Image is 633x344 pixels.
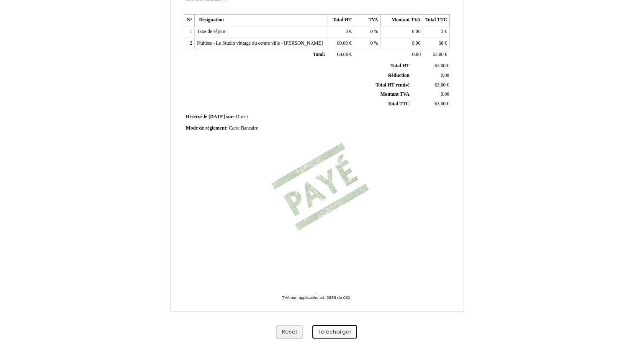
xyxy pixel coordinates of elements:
[435,101,445,107] span: 63.00
[327,15,354,26] th: Total HT
[282,295,351,300] span: TVA non applicable, art. 293B du CGI.
[441,29,443,34] span: 3
[423,38,449,49] td: €
[312,325,357,339] button: Télécharger
[354,15,380,26] th: TVA
[376,82,409,88] span: Total HT remisé
[423,15,449,26] th: Total TTC
[184,38,195,49] td: 2
[236,114,248,120] span: Direct
[411,99,451,109] td: €
[441,73,449,78] span: 0,00
[313,52,325,57] span: Total:
[371,41,373,46] span: 0
[411,80,451,90] td: €
[381,92,409,97] span: Montant TVA
[435,63,445,69] span: 63.00
[411,61,451,71] td: €
[316,290,317,295] span: -
[371,29,373,34] span: 0
[229,125,258,131] span: Carte Bancaire
[423,26,449,38] td: €
[441,92,449,97] span: 0.00
[412,52,421,57] span: 0.00
[197,29,225,34] span: Taxe de séjour
[276,325,303,339] button: Reset
[327,38,354,49] td: €
[186,125,228,131] span: Mode de règlement:
[197,41,323,46] span: Nuitées - Le Studio vintage du centre ville - [PERSON_NAME]
[184,26,195,38] td: 1
[388,73,409,78] span: Réduction
[337,41,348,46] span: 60.00
[226,114,234,120] span: sur:
[195,15,327,26] th: Désignation
[208,114,225,120] span: [DATE]
[381,15,423,26] th: Montant TVA
[354,26,380,38] td: %
[423,49,449,61] td: €
[186,114,207,120] span: Réservé le
[388,101,409,107] span: Total TTC
[327,26,354,38] td: €
[184,15,195,26] th: N°
[438,41,443,46] span: 60
[354,38,380,49] td: %
[391,63,409,69] span: Total HT
[327,49,354,61] td: €
[432,52,443,57] span: 63.00
[345,29,348,34] span: 3
[412,41,420,46] span: 0.00
[412,29,420,34] span: 0.00
[435,82,445,88] span: 63.00
[337,52,348,57] span: 63.00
